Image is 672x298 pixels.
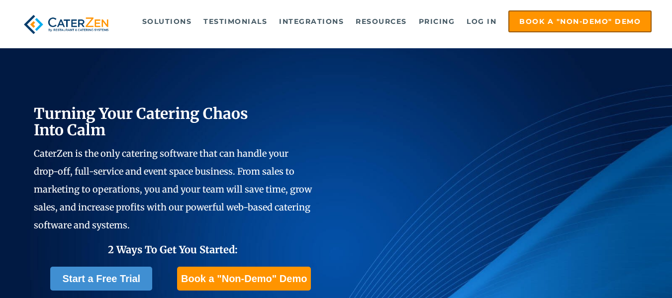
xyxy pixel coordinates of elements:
a: Testimonials [198,11,272,31]
div: Navigation Menu [128,10,652,32]
a: Start a Free Trial [50,267,152,291]
img: caterzen [20,10,112,38]
a: Log in [462,11,501,31]
a: Book a "Non-Demo" Demo [177,267,311,291]
a: Resources [351,11,412,31]
span: Turning Your Catering Chaos Into Calm [34,104,248,139]
a: Integrations [274,11,349,31]
span: 2 Ways To Get You Started: [108,243,238,256]
span: CaterZen is the only catering software that can handle your drop-off, full-service and event spac... [34,148,312,231]
a: Solutions [137,11,197,31]
iframe: Help widget launcher [583,259,661,287]
a: Pricing [414,11,460,31]
a: Book a "Non-Demo" Demo [508,10,652,32]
